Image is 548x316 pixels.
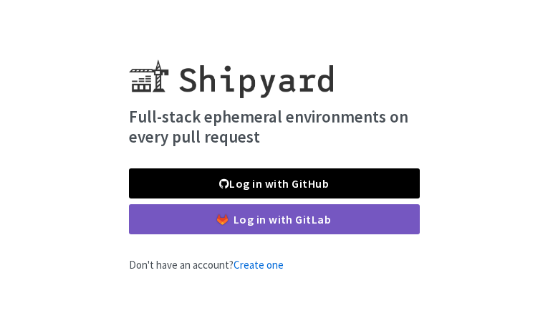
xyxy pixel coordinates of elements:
h4: Full-stack ephemeral environments on every pull request [129,107,420,146]
span: Don't have an account? [129,258,284,272]
a: Log in with GitLab [129,204,420,234]
img: gitlab-color.svg [217,214,228,225]
a: Create one [234,258,284,272]
a: Log in with GitHub [129,168,420,198]
img: Shipyard logo [129,42,333,98]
